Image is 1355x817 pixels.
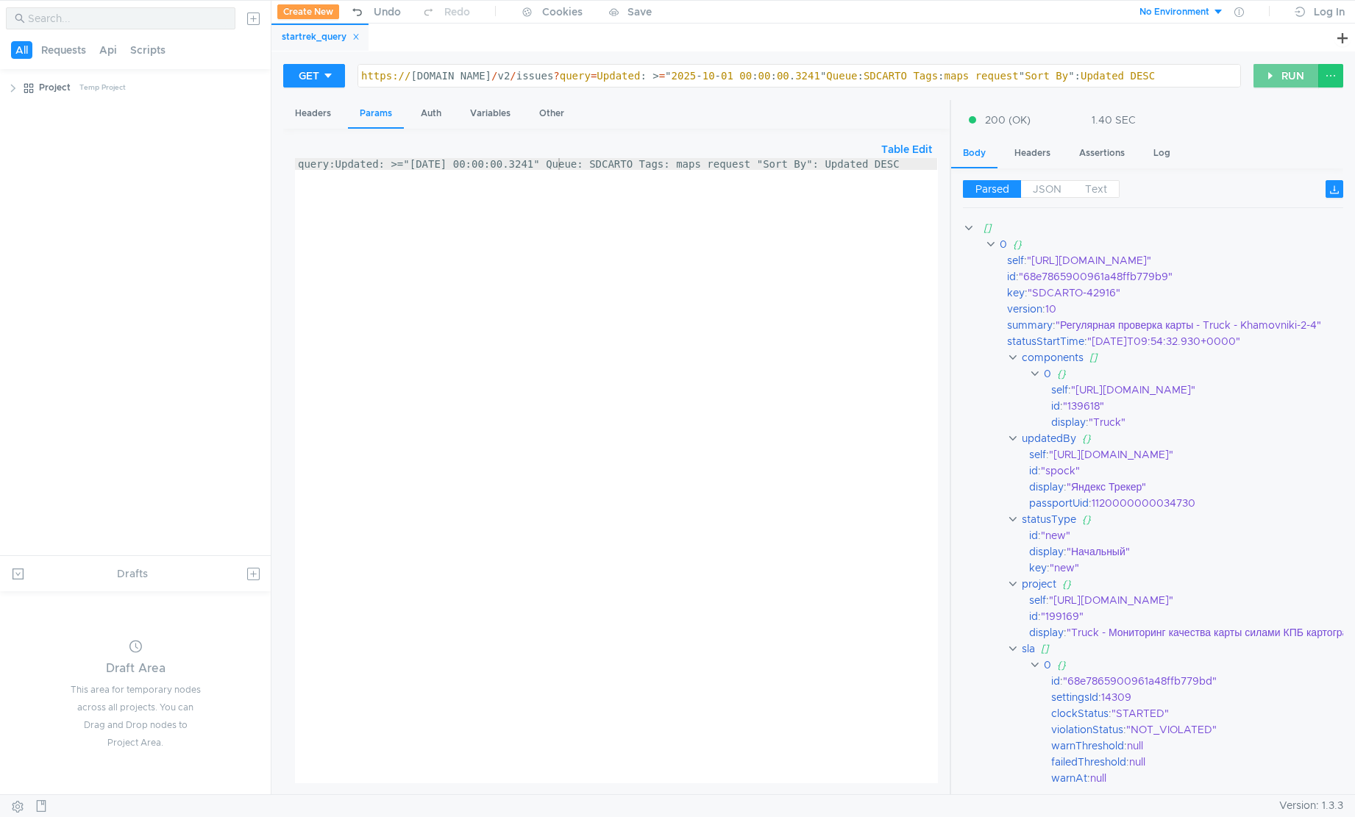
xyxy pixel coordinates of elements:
[1029,608,1038,624] div: id
[1044,657,1051,673] div: 0
[627,7,652,17] div: Save
[1029,463,1038,479] div: id
[11,41,32,59] button: All
[95,41,121,59] button: Api
[282,29,360,45] div: startrek_query
[1029,527,1038,543] div: id
[1029,560,1047,576] div: key
[1314,3,1345,21] div: Log In
[1003,140,1062,167] div: Headers
[875,140,938,158] button: Table Edit
[951,140,997,168] div: Body
[1022,511,1076,527] div: statusType
[339,1,411,23] button: Undo
[1085,182,1107,196] span: Text
[37,41,90,59] button: Requests
[1051,770,1087,786] div: warnAt
[277,4,339,19] button: Create New
[1279,795,1343,816] span: Version: 1.3.3
[1007,252,1024,268] div: self
[1051,382,1068,398] div: self
[527,100,576,127] div: Other
[409,100,453,127] div: Auth
[1029,592,1046,608] div: self
[283,100,343,127] div: Headers
[39,76,71,99] div: Project
[444,3,470,21] div: Redo
[1007,285,1025,301] div: key
[348,100,404,129] div: Params
[1007,301,1042,317] div: version
[1142,140,1182,167] div: Log
[1067,140,1137,167] div: Assertions
[542,3,583,21] div: Cookies
[1029,624,1064,641] div: display
[299,68,319,84] div: GET
[1051,721,1123,738] div: violationStatus
[1029,495,1089,511] div: passportUid
[1022,349,1084,365] div: components
[1007,333,1084,349] div: statusStartTime
[117,565,148,582] div: Drafts
[1029,446,1046,463] div: self
[1092,113,1136,126] div: 1.40 SEC
[1029,543,1064,560] div: display
[1051,705,1109,721] div: clockStatus
[1007,317,1053,333] div: summary
[1029,479,1064,495] div: display
[1022,641,1035,657] div: sla
[458,100,522,127] div: Variables
[1051,689,1098,705] div: settingsId
[1000,236,1007,252] div: 0
[28,10,227,26] input: Search...
[1022,430,1076,446] div: updatedBy
[1044,365,1051,382] div: 0
[374,3,401,21] div: Undo
[411,1,480,23] button: Redo
[1022,576,1056,592] div: project
[1051,754,1126,770] div: failedThreshold
[283,64,345,88] button: GET
[126,41,170,59] button: Scripts
[975,182,1009,196] span: Parsed
[1051,673,1060,689] div: id
[79,76,126,99] div: Temp Project
[1051,414,1086,430] div: display
[1051,738,1124,754] div: warnThreshold
[1139,5,1209,19] div: No Environment
[1253,64,1319,88] button: RUN
[985,112,1031,128] span: 200 (OK)
[1033,182,1061,196] span: JSON
[1007,268,1016,285] div: id
[1051,398,1060,414] div: id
